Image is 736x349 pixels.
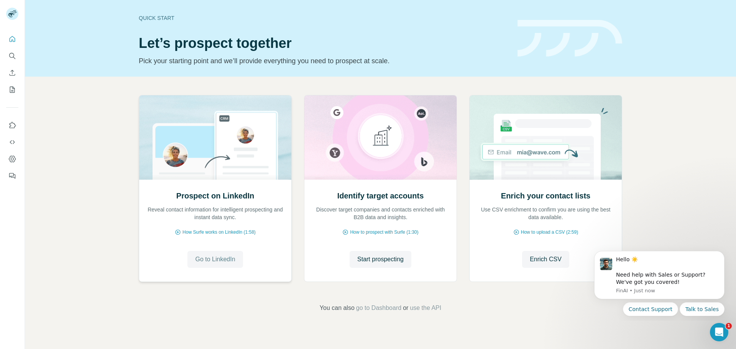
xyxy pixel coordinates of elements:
[501,190,590,201] h2: Enrich your contact lists
[139,36,508,51] h1: Let’s prospect together
[6,152,18,166] button: Dashboard
[195,255,235,264] span: Go to LinkedIn
[6,135,18,149] button: Use Surfe API
[726,323,732,329] span: 1
[357,255,404,264] span: Start prospecting
[350,229,418,236] span: How to prospect with Surfe (1:30)
[6,169,18,183] button: Feedback
[522,251,569,268] button: Enrich CSV
[139,95,292,180] img: Prospect on LinkedIn
[710,323,728,341] iframe: Intercom live chat
[139,14,508,22] div: Quick start
[6,49,18,63] button: Search
[583,244,736,321] iframe: Intercom notifications message
[6,66,18,80] button: Enrich CSV
[337,190,424,201] h2: Identify target accounts
[403,303,408,313] span: or
[187,251,243,268] button: Go to LinkedIn
[410,303,441,313] button: use the API
[6,118,18,132] button: Use Surfe on LinkedIn
[356,303,401,313] button: go to Dashboard
[320,303,355,313] span: You can also
[312,206,449,221] p: Discover target companies and contacts enriched with B2B data and insights.
[517,20,622,57] img: banner
[304,95,457,180] img: Identify target accounts
[139,56,508,66] p: Pick your starting point and we’ll provide everything you need to prospect at scale.
[477,206,614,221] p: Use CSV enrichment to confirm you are using the best data available.
[350,251,411,268] button: Start prospecting
[469,95,622,180] img: Enrich your contact lists
[530,255,562,264] span: Enrich CSV
[521,229,578,236] span: How to upload a CSV (2:59)
[6,83,18,97] button: My lists
[176,190,254,201] h2: Prospect on LinkedIn
[182,229,256,236] span: How Surfe works on LinkedIn (1:58)
[6,32,18,46] button: Quick start
[147,206,284,221] p: Reveal contact information for intelligent prospecting and instant data sync.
